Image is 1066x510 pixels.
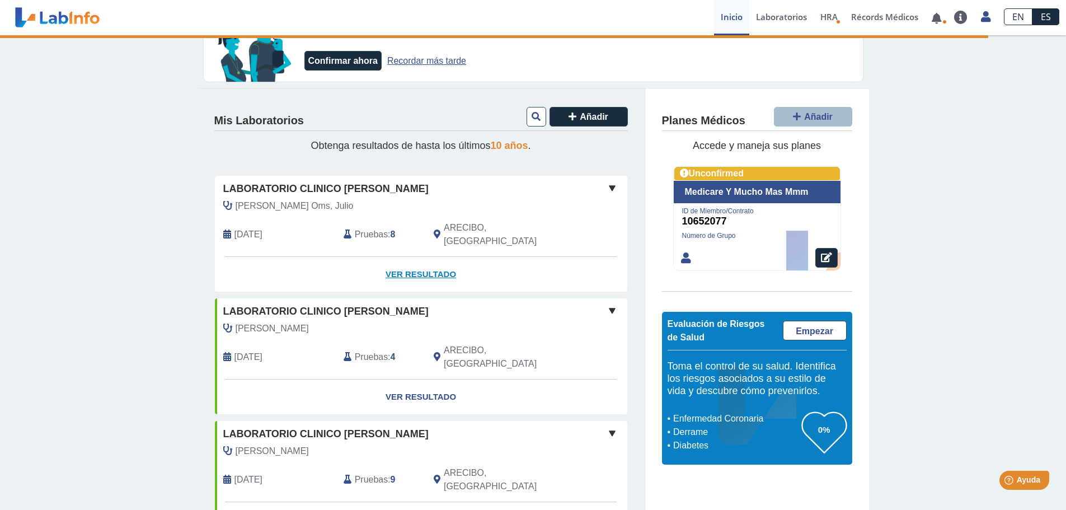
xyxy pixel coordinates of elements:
[391,475,396,484] b: 9
[662,114,745,128] h4: Planes Médicos
[802,423,847,437] h3: 0%
[668,319,765,342] span: Evaluación de Riesgos de Salud
[387,56,466,65] a: Recordar más tarde
[304,15,687,38] span: su información clínica muestra que has estado bajo la cubierta de Medicare Y Mucho Mas Mmm. Asegu...
[1032,8,1059,25] a: ES
[234,473,262,486] span: 2024-07-30
[670,439,802,452] li: Diabetes
[236,445,309,458] span: Rivera Riestra, Victor
[444,344,567,371] span: ARECIBO, PR
[796,326,833,336] span: Empezar
[804,112,833,121] span: Añadir
[234,228,262,241] span: 2025-09-12
[491,140,528,151] span: 10 años
[311,140,530,151] span: Obtenga resultados de hasta los últimos .
[1004,8,1032,25] a: EN
[391,352,396,362] b: 4
[355,228,388,241] span: Pruebas
[693,140,821,151] span: Accede y maneja sus planes
[550,107,628,127] button: Añadir
[335,466,425,493] div: :
[236,322,309,335] span: Rivera Riestra, Victor
[355,350,388,364] span: Pruebas
[214,114,304,128] h4: Mis Laboratorios
[215,257,627,292] a: Ver Resultado
[234,350,262,364] span: 2025-05-05
[223,181,429,196] span: Laboratorio Clinico [PERSON_NAME]
[335,221,425,248] div: :
[444,466,567,493] span: ARECIBO, PR
[820,11,838,22] span: HRA
[783,321,847,340] a: Empezar
[223,304,429,319] span: Laboratorio Clinico [PERSON_NAME]
[670,412,802,425] li: Enfermedad Coronaria
[444,221,567,248] span: ARECIBO, PR
[668,361,847,397] h5: Toma el control de su salud. Identifica los riesgos asociados a su estilo de vida y descubre cómo...
[580,112,608,121] span: Añadir
[391,230,396,239] b: 8
[355,473,388,486] span: Pruebas
[335,344,425,371] div: :
[670,425,802,439] li: Derrame
[236,199,354,213] span: Narvaez Oms, Julio
[223,427,429,442] span: Laboratorio Clinico [PERSON_NAME]
[304,51,382,71] button: Confirmar ahora
[215,380,627,415] a: Ver Resultado
[966,466,1054,498] iframe: Help widget launcher
[774,107,852,127] button: Añadir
